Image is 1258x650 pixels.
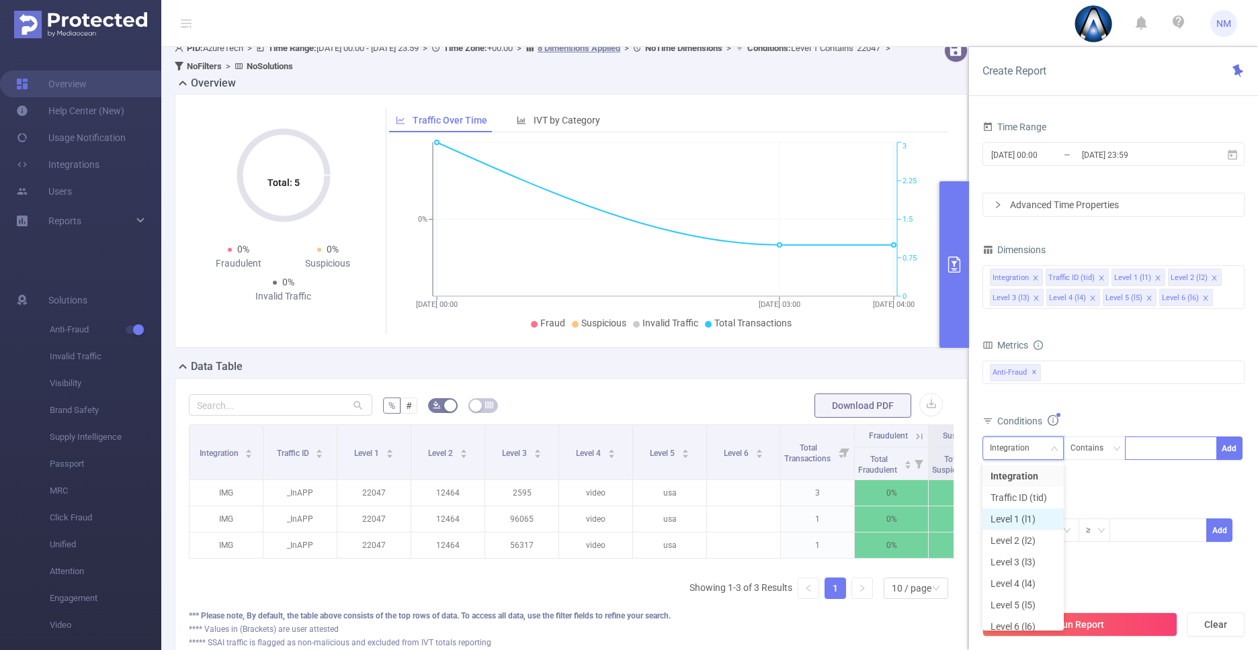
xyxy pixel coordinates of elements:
[759,300,800,309] tspan: [DATE] 03:00
[781,532,854,558] p: 1
[882,43,894,53] span: >
[983,193,1244,216] div: icon: rightAdvanced Time Properties
[903,292,907,301] tspan: 0
[1034,340,1043,350] i: icon: info-circle
[903,142,907,151] tspan: 3
[1105,289,1142,307] div: Level 5 (l5)
[1032,365,1037,381] span: ✕
[1187,612,1245,637] button: Clear
[982,551,1064,573] li: Level 3 (l3)
[755,447,763,451] i: icon: caret-up
[994,201,1002,209] i: icon: right
[247,61,293,71] b: No Solutions
[982,122,1046,132] span: Time Range
[633,480,706,506] p: usa
[851,577,873,599] li: Next Page
[1081,146,1189,164] input: End date
[485,401,493,409] i: icon: table
[681,453,689,457] i: icon: caret-down
[189,637,954,649] div: ***** SSAI traffic is flagged as non-malicious and excluded from IVT totals reporting
[873,300,915,309] tspan: [DATE] 04:00
[50,585,161,612] span: Engagement
[1211,275,1218,283] i: icon: close
[559,506,632,532] p: video
[1089,295,1096,303] i: icon: close
[747,43,882,53] span: Level 1 Contains '22047'
[993,289,1030,307] div: Level 3 (l3)
[1113,445,1121,454] i: icon: down
[1216,10,1231,37] span: NM
[855,532,928,558] p: 0%
[540,318,565,328] span: Fraud
[406,400,412,411] span: #
[855,480,928,506] p: 0%
[538,43,620,53] u: 8 Dimensions Applied
[243,43,256,53] span: >
[1114,269,1151,287] div: Level 1 (l1)
[386,447,393,451] i: icon: caret-up
[411,480,485,506] p: 12464
[460,447,468,455] div: Sort
[433,401,441,409] i: icon: bg-colors
[419,43,431,53] span: >
[781,480,854,506] p: 3
[1097,526,1105,536] i: icon: down
[189,623,954,635] div: **** Values in (Brackets) are user attested
[747,43,791,53] b: Conditions :
[982,594,1064,616] li: Level 5 (l5)
[50,397,161,424] span: Brand Safety
[386,447,394,455] div: Sort
[903,216,913,224] tspan: 1.5
[858,584,866,592] i: icon: right
[929,532,1002,558] p: 0%
[396,115,405,125] i: icon: line-chart
[990,289,1044,306] li: Level 3 (l3)
[943,431,982,440] span: Suspicious
[388,400,395,411] span: %
[714,318,792,328] span: Total Transactions
[724,449,751,458] span: Level 6
[16,71,87,97] a: Overview
[1048,269,1095,287] div: Traffic ID (tid)
[50,558,161,585] span: Attention
[982,64,1046,77] span: Create Report
[413,115,487,126] span: Traffic Over Time
[909,447,928,479] i: Filter menu
[858,455,899,475] span: Total Fraudulent
[1202,295,1209,303] i: icon: close
[16,178,72,205] a: Users
[191,75,236,91] h2: Overview
[1103,289,1157,306] li: Level 5 (l5)
[581,318,626,328] span: Suspicious
[681,447,689,451] i: icon: caret-up
[316,453,323,457] i: icon: caret-down
[337,506,411,532] p: 22047
[1162,289,1199,307] div: Level 6 (l6)
[1155,275,1161,283] i: icon: close
[1216,436,1243,460] button: Add
[903,177,917,185] tspan: 2.25
[282,277,294,287] span: 0%
[982,508,1064,530] li: Level 1 (l1)
[1033,295,1040,303] i: icon: close
[559,480,632,506] p: video
[620,43,633,53] span: >
[190,480,263,506] p: IMG
[1071,437,1113,459] div: Contains
[327,244,339,254] span: 0%
[1050,445,1058,454] i: icon: down
[190,506,263,532] p: IMG
[1171,269,1208,287] div: Level 2 (l2)
[48,216,81,226] span: Reports
[982,244,1046,255] span: Dimensions
[534,447,542,455] div: Sort
[576,449,603,458] span: Level 4
[645,43,722,53] b: No Time Dimensions
[191,359,243,375] h2: Data Table
[755,453,763,457] i: icon: caret-down
[485,506,558,532] p: 96065
[50,343,161,370] span: Invalid Traffic
[190,532,263,558] p: IMG
[337,532,411,558] p: 22047
[990,437,1039,459] div: Integration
